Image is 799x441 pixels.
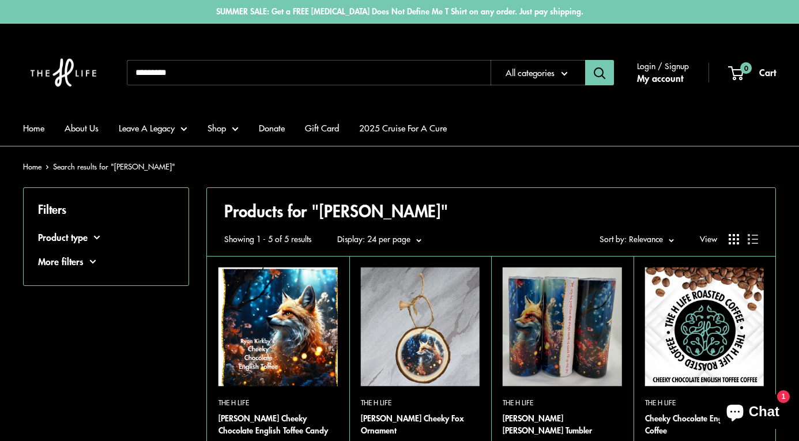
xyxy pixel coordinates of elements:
button: Sort by: Relevance [600,231,674,246]
inbox-online-store-chat: Shopify online store chat [716,394,790,432]
a: My account [637,70,683,87]
button: More filters [38,253,174,270]
label: Display: [337,231,365,246]
button: Product type [38,229,174,246]
img: Cheeky Chocolate English Toffee Coffee [645,267,764,387]
a: 2025 Cruise For A Cure [359,120,447,136]
button: Search [585,60,614,85]
button: 24 per page [367,231,421,246]
button: Display products as list [748,234,758,244]
a: [PERSON_NAME] Cheeky Fox Ornament [361,412,480,437]
img: Ryan's Fox Tumbler [503,267,622,387]
a: Shop [208,120,239,136]
p: Filters [38,198,174,220]
span: Sort by: Relevance [600,233,663,244]
span: Login / Signup [637,58,689,73]
a: [PERSON_NAME] Cheeky Chocolate English Toffee Candy [218,412,338,437]
a: About Us [65,120,99,136]
span: 0 [740,62,752,74]
a: [PERSON_NAME] [PERSON_NAME] Tumbler [503,412,622,437]
a: 0 Cart [729,64,776,81]
h1: Products for "[PERSON_NAME]" [224,199,758,223]
a: The H Life [503,398,622,409]
a: Cheeky Chocolate English Toffee Coffee [645,412,764,437]
a: Gift Card [305,120,339,136]
nav: Breadcrumb [23,160,175,174]
a: Home [23,120,44,136]
a: Donate [259,120,285,136]
span: Showing 1 - 5 of 5 results [224,231,311,246]
button: Display products as grid [729,234,739,244]
img: The H Life [23,35,104,110]
input: Search... [127,60,491,85]
span: View [700,231,717,246]
span: Search results for "[PERSON_NAME]" [53,161,175,172]
a: The H Life [218,398,338,409]
a: Leave A Legacy [119,120,187,136]
span: Cart [759,65,776,79]
a: The H Life [645,398,764,409]
a: The H Life [361,398,480,409]
span: 24 per page [367,233,410,244]
a: Ryan Tyler Kirkby Cheeky Fox OrnamentRyan Tyler Kirkby Cheeky Fox Ornament [361,267,480,387]
a: Home [23,161,42,172]
img: Ryan Tyler Kirkby Cheeky Fox Ornament [361,267,480,387]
